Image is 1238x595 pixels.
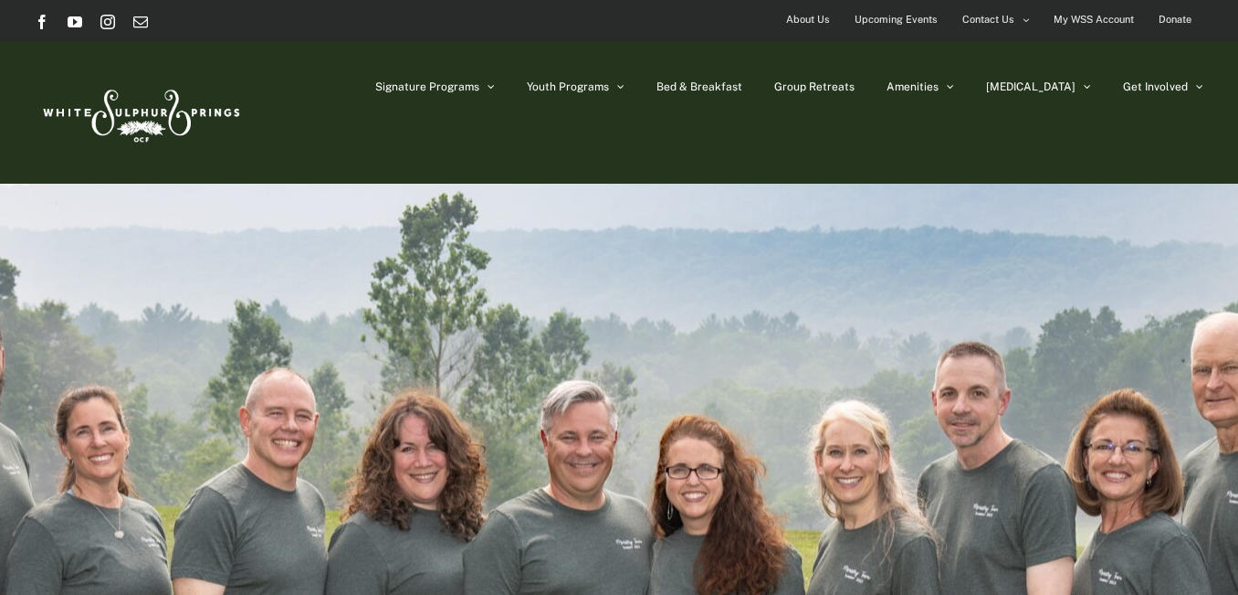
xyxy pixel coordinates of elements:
a: YouTube [68,15,82,29]
span: Upcoming Events [855,6,938,33]
span: Get Involved [1123,81,1188,92]
a: Bed & Breakfast [656,41,742,133]
nav: Main Menu [375,41,1203,133]
span: Amenities [887,81,939,92]
span: Group Retreats [774,81,855,92]
a: Group Retreats [774,41,855,133]
span: Bed & Breakfast [656,81,742,92]
span: Contact Us [962,6,1014,33]
span: About Us [786,6,830,33]
a: Signature Programs [375,41,495,133]
img: White Sulphur Springs Logo [35,69,245,155]
a: Facebook [35,15,49,29]
a: Youth Programs [527,41,624,133]
span: Signature Programs [375,81,479,92]
span: [MEDICAL_DATA] [986,81,1075,92]
span: Donate [1159,6,1191,33]
a: Get Involved [1123,41,1203,133]
a: Instagram [100,15,115,29]
span: My WSS Account [1054,6,1134,33]
a: Amenities [887,41,954,133]
span: Youth Programs [527,81,609,92]
a: [MEDICAL_DATA] [986,41,1091,133]
a: Email [133,15,148,29]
